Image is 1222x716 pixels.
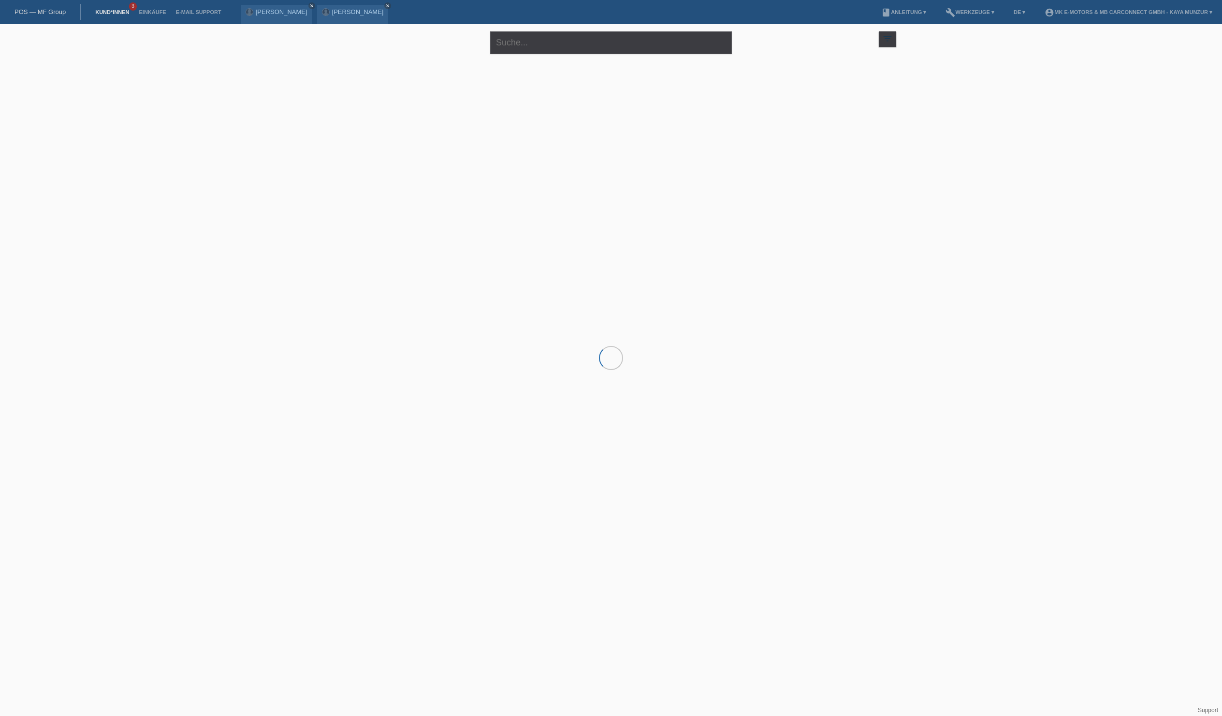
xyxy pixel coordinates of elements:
a: Support [1198,707,1218,714]
i: book [881,8,891,17]
a: Kund*innen [90,9,134,15]
a: [PERSON_NAME] [256,8,307,15]
a: [PERSON_NAME] [332,8,384,15]
i: build [946,8,955,17]
i: account_circle [1045,8,1054,17]
a: close [308,2,315,9]
span: 3 [129,2,137,11]
a: POS — MF Group [15,8,66,15]
i: filter_list [882,33,893,44]
a: DE ▾ [1009,9,1030,15]
a: account_circleMK E-MOTORS & MB CarConnect GmbH - Kaya Munzur ▾ [1040,9,1217,15]
i: close [385,3,390,8]
a: E-Mail Support [171,9,226,15]
i: close [309,3,314,8]
a: buildWerkzeuge ▾ [941,9,999,15]
input: Suche... [490,31,732,54]
a: close [384,2,391,9]
a: Einkäufe [134,9,171,15]
a: bookAnleitung ▾ [876,9,931,15]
